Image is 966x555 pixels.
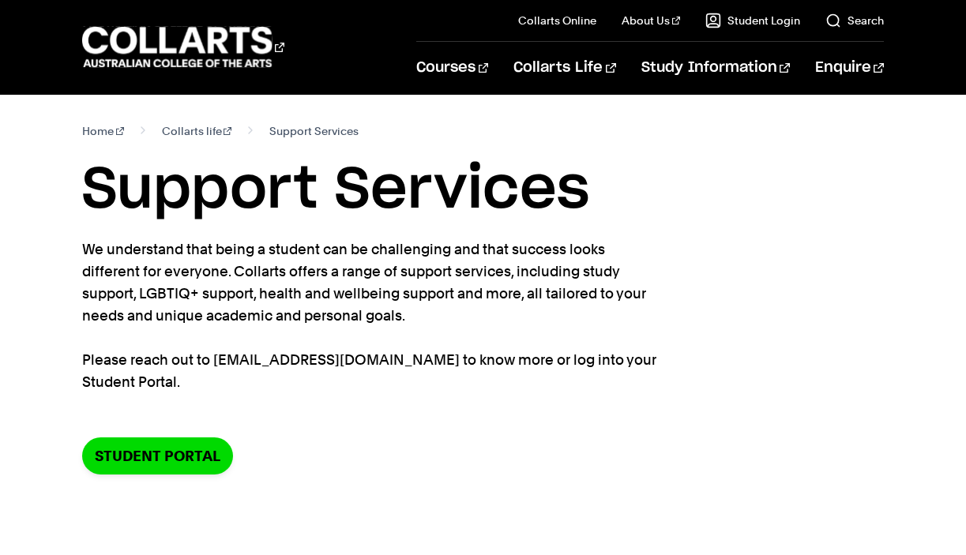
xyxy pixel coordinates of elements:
p: We understand that being a student can be challenging and that success looks different for everyo... [82,238,659,393]
span: Support Services [269,120,359,142]
a: Search [825,13,884,28]
h1: Support Services [82,155,884,226]
a: Collarts Life [513,42,615,94]
a: About Us [622,13,680,28]
div: Go to homepage [82,24,284,69]
a: Enquire [815,42,884,94]
a: Collarts Online [518,13,596,28]
a: Student Portal [82,437,233,474]
a: Study Information [641,42,790,94]
a: Student Login [705,13,800,28]
a: Home [82,120,124,142]
a: Courses [416,42,488,94]
a: Collarts life [162,120,232,142]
